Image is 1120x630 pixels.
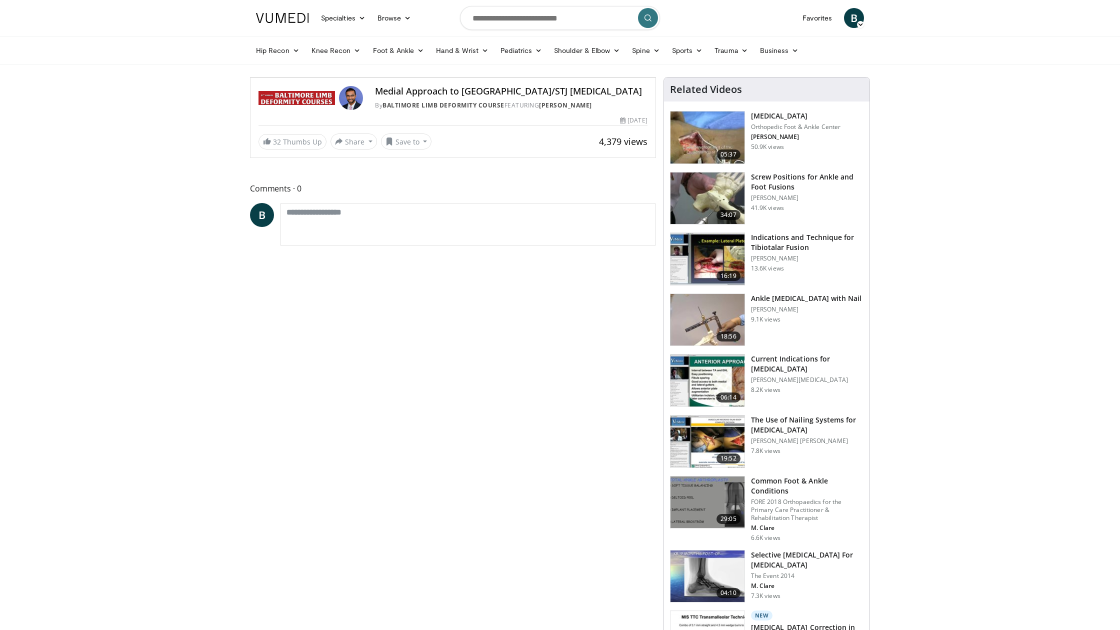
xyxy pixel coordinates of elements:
a: 34:07 Screw Positions for Ankle and Foot Fusions [PERSON_NAME] 41.9K views [670,172,863,225]
span: 32 [273,137,281,146]
button: Share [330,133,377,149]
p: M. Clare [751,524,863,532]
h3: Screw Positions for Ankle and Foot Fusions [751,172,863,192]
p: FORE 2018 Orthopaedics for the Primary Care Practitioner & Rehabilitation Therapist [751,498,863,522]
img: 545635_3.png.150x105_q85_crop-smart_upscale.jpg [670,111,744,163]
p: 6.6K views [751,534,780,542]
a: Trauma [708,40,754,60]
a: 32 Thumbs Up [258,134,326,149]
a: 29:05 Common Foot & Ankle Conditions FORE 2018 Orthopaedics for the Primary Care Practitioner & R... [670,476,863,542]
a: 06:14 Current Indications for [MEDICAL_DATA] [PERSON_NAME][MEDICAL_DATA] 8.2K views [670,354,863,407]
h3: Selective [MEDICAL_DATA] For [MEDICAL_DATA] [751,550,863,570]
img: Avatar [339,86,363,110]
div: [DATE] [620,116,647,125]
p: New [751,610,773,620]
span: 18:56 [716,331,740,341]
a: Hand & Wrist [430,40,494,60]
h3: Ankle [MEDICAL_DATA] with Nail [751,293,862,303]
p: 7.3K views [751,592,780,600]
h3: Common Foot & Ankle Conditions [751,476,863,496]
a: Shoulder & Elbow [548,40,626,60]
a: 05:37 [MEDICAL_DATA] Orthopedic Foot & Ankle Center [PERSON_NAME] 50.9K views [670,111,863,164]
a: Baltimore Limb Deformity Course [382,101,504,109]
span: 05:37 [716,149,740,159]
a: B [250,203,274,227]
span: 4,379 views [599,135,647,147]
a: Sports [666,40,709,60]
a: 18:56 Ankle [MEDICAL_DATA] with Nail [PERSON_NAME] 9.1K views [670,293,863,346]
p: 8.2K views [751,386,780,394]
div: By FEATURING [375,101,647,110]
a: Business [754,40,805,60]
span: 06:14 [716,392,740,402]
a: Specialties [315,8,371,28]
span: 04:10 [716,588,740,598]
p: 7.8K views [751,447,780,455]
span: 29:05 [716,514,740,524]
p: 50.9K views [751,143,784,151]
img: Baltimore Limb Deformity Course [258,86,335,110]
img: 67572_0000_3.png.150x105_q85_crop-smart_upscale.jpg [670,172,744,224]
a: 19:52 The Use of Nailing Systems for [MEDICAL_DATA] [PERSON_NAME] [PERSON_NAME] 7.8K views [670,415,863,468]
a: 04:10 Selective [MEDICAL_DATA] For [MEDICAL_DATA] The Event 2014 M. Clare 7.3K views [670,550,863,603]
a: Spine [626,40,665,60]
span: 34:07 [716,210,740,220]
p: 13.6K views [751,264,784,272]
p: [PERSON_NAME] [PERSON_NAME] [751,437,863,445]
h3: Indications and Technique for Tibiotalar Fusion [751,232,863,252]
p: Orthopedic Foot & Ankle Center [751,123,841,131]
h4: Related Videos [670,83,742,95]
a: Pediatrics [494,40,548,60]
p: [PERSON_NAME] [751,305,862,313]
p: 9.1K views [751,315,780,323]
h4: Medial Approach to [GEOGRAPHIC_DATA]/STJ [MEDICAL_DATA] [375,86,647,97]
span: 16:19 [716,271,740,281]
img: VuMedi Logo [256,13,309,23]
p: [PERSON_NAME][MEDICAL_DATA] [751,376,863,384]
p: [PERSON_NAME] [751,194,863,202]
h3: Current Indications for [MEDICAL_DATA] [751,354,863,374]
img: b43ffa0a-ffe8-42ed-9d49-46302ff16f49.150x105_q85_crop-smart_upscale.jpg [670,415,744,467]
span: 19:52 [716,453,740,463]
h3: The Use of Nailing Systems for [MEDICAL_DATA] [751,415,863,435]
p: [PERSON_NAME] [751,254,863,262]
h3: [MEDICAL_DATA] [751,111,841,121]
input: Search topics, interventions [460,6,660,30]
a: Hip Recon [250,40,305,60]
a: Foot & Ankle [367,40,430,60]
a: Knee Recon [305,40,367,60]
img: 66dbdZ4l16WiJhSn4xMDoxOjBrO-I4W8.150x105_q85_crop-smart_upscale.jpg [670,294,744,346]
img: 9136f6dd-3268-4bf5-bb86-498874b60c8a.150x105_q85_crop-smart_upscale.jpg [670,550,744,602]
a: [PERSON_NAME] [539,101,592,109]
span: Comments 0 [250,182,656,195]
a: Browse [371,8,417,28]
a: Favorites [796,8,838,28]
img: 6ece7218-3b5d-40f5-ae19-d9dd7468f08b.150x105_q85_crop-smart_upscale.jpg [670,476,744,528]
a: 16:19 Indications and Technique for Tibiotalar Fusion [PERSON_NAME] 13.6K views [670,232,863,285]
p: [PERSON_NAME] [751,133,841,141]
img: d06e34d7-2aee-48bc-9eb9-9d6afd40d332.150x105_q85_crop-smart_upscale.jpg [670,233,744,285]
img: 08e4fd68-ad3e-4a26-8c77-94a65c417943.150x105_q85_crop-smart_upscale.jpg [670,354,744,406]
p: The Event 2014 [751,572,863,580]
p: M. Clare [751,582,863,590]
p: 41.9K views [751,204,784,212]
a: B [844,8,864,28]
button: Save to [381,133,432,149]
